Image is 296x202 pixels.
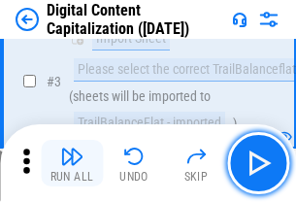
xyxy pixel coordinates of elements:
[232,12,247,27] img: Support
[47,1,224,38] div: Digital Content Capitalization ([DATE])
[243,148,274,179] img: Main button
[165,140,227,186] button: Skip
[92,27,170,50] div: Import Sheet
[184,145,208,168] img: Skip
[50,171,94,183] div: Run All
[119,171,148,183] div: Undo
[257,8,280,31] img: Settings menu
[16,8,39,31] img: Back
[41,140,103,186] button: Run All
[103,140,165,186] button: Undo
[47,74,61,89] span: # 3
[122,145,146,168] img: Undo
[184,171,209,183] div: Skip
[74,112,225,135] div: TrailBalanceFlat - imported
[60,145,83,168] img: Run All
